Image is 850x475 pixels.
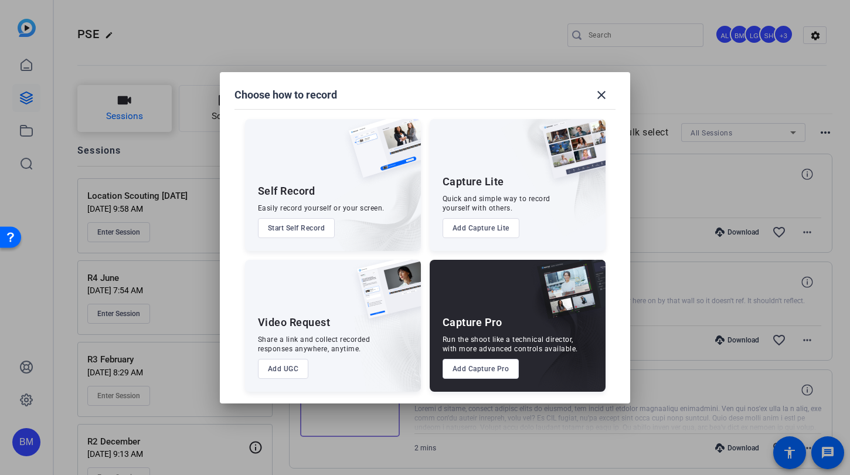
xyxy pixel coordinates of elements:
button: Add Capture Lite [443,218,519,238]
button: Add Capture Pro [443,359,519,379]
mat-icon: close [594,88,608,102]
div: Self Record [258,184,315,198]
div: Capture Lite [443,175,504,189]
img: embarkstudio-self-record.png [319,144,421,251]
div: Easily record yourself or your screen. [258,203,385,213]
img: embarkstudio-ugc-content.png [353,296,421,392]
div: Run the shoot like a technical director, with more advanced controls available. [443,335,578,354]
img: embarkstudio-capture-lite.png [501,119,606,236]
div: Capture Pro [443,315,502,330]
h1: Choose how to record [234,88,337,102]
img: self-record.png [340,119,421,189]
img: capture-lite.png [533,119,606,191]
img: embarkstudio-capture-pro.png [519,274,606,392]
button: Start Self Record [258,218,335,238]
img: ugc-content.png [348,260,421,331]
img: capture-pro.png [528,260,606,331]
div: Share a link and collect recorded responses anywhere, anytime. [258,335,370,354]
div: Quick and simple way to record yourself with others. [443,194,550,213]
div: Video Request [258,315,331,330]
button: Add UGC [258,359,309,379]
